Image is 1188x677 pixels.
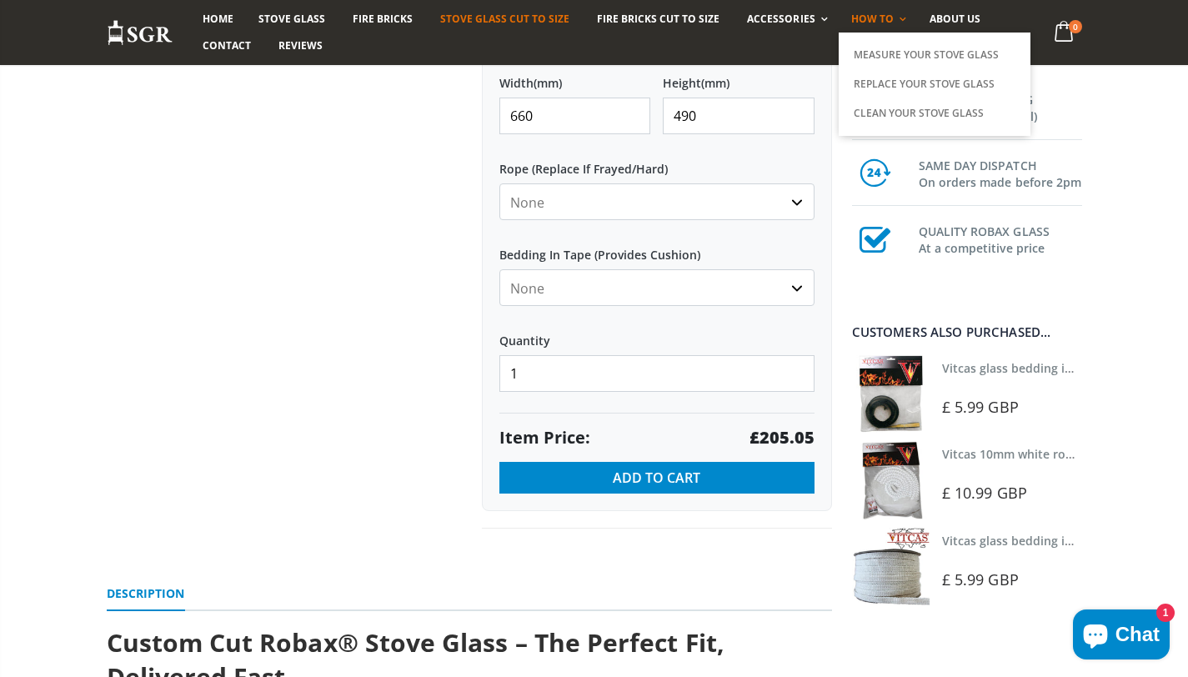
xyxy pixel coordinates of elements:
[930,12,980,26] span: About us
[917,6,993,33] a: About us
[852,326,1082,338] div: Customers also purchased...
[499,147,815,177] label: Rope (Replace If Frayed/Hard)
[850,41,1020,69] a: Measure Your Stove Glass
[534,76,562,91] span: (mm)
[919,154,1082,191] h3: SAME DAY DISPATCH On orders made before 2pm
[190,33,263,59] a: Contact
[203,38,251,53] span: Contact
[852,355,930,433] img: Vitcas stove glass bedding in tape
[258,12,325,26] span: Stove Glass
[747,12,815,26] span: Accessories
[190,6,246,33] a: Home
[613,469,700,487] span: Add to Cart
[353,12,413,26] span: Fire Bricks
[850,98,1020,128] a: Clean Your Stove Glass
[499,318,815,349] label: Quantity
[852,441,930,519] img: Vitcas white rope, glue and gloves kit 10mm
[1047,17,1081,49] a: 0
[278,38,323,53] span: Reviews
[203,12,233,26] span: Home
[749,426,815,449] strong: £205.05
[107,578,185,611] a: Description
[428,6,582,33] a: Stove Glass Cut To Size
[942,483,1027,503] span: £ 10.99 GBP
[663,61,815,91] label: Height
[107,19,173,47] img: Stove Glass Replacement
[246,6,338,33] a: Stove Glass
[701,76,729,91] span: (mm)
[266,33,335,59] a: Reviews
[340,6,425,33] a: Fire Bricks
[942,569,1019,589] span: £ 5.99 GBP
[850,69,1020,98] a: Replace Your Stove Glass
[499,61,651,91] label: Width
[734,6,835,33] a: Accessories
[1068,609,1175,664] inbox-online-store-chat: Shopify online store chat
[852,528,930,605] img: Vitcas stove glass bedding in tape
[597,12,719,26] span: Fire Bricks Cut To Size
[919,220,1082,257] h3: QUALITY ROBAX GLASS At a competitive price
[942,397,1019,417] span: £ 5.99 GBP
[851,12,894,26] span: How To
[499,462,815,494] button: Add to Cart
[1069,20,1082,33] span: 0
[499,233,815,263] label: Bedding In Tape (Provides Cushion)
[440,12,569,26] span: Stove Glass Cut To Size
[499,426,590,449] span: Item Price:
[584,6,732,33] a: Fire Bricks Cut To Size
[839,6,915,33] a: How To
